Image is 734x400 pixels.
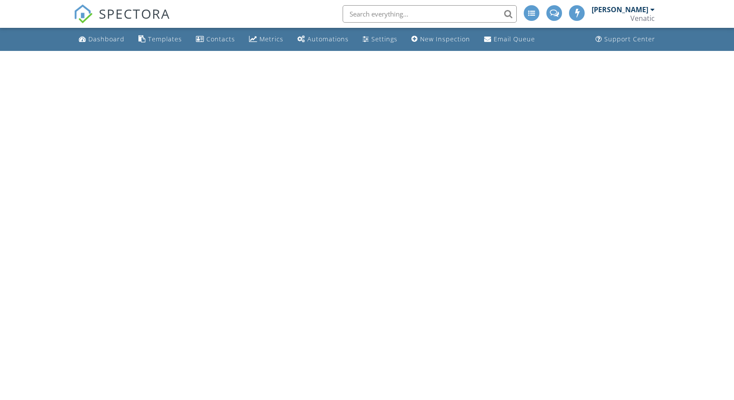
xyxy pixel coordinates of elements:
[307,35,349,43] div: Automations
[343,5,517,23] input: Search everything...
[259,35,283,43] div: Metrics
[135,31,185,47] a: Templates
[420,35,470,43] div: New Inspection
[359,31,401,47] a: Settings
[592,31,659,47] a: Support Center
[88,35,125,43] div: Dashboard
[74,12,170,30] a: SPECTORA
[371,35,397,43] div: Settings
[192,31,239,47] a: Contacts
[294,31,352,47] a: Automations (Advanced)
[74,4,93,24] img: The Best Home Inspection Software - Spectora
[604,35,655,43] div: Support Center
[148,35,182,43] div: Templates
[592,5,648,14] div: [PERSON_NAME]
[99,4,170,23] span: SPECTORA
[75,31,128,47] a: Dashboard
[206,35,235,43] div: Contacts
[630,14,655,23] div: Venatic
[246,31,287,47] a: Metrics
[481,31,539,47] a: Email Queue
[408,31,474,47] a: New Inspection
[494,35,535,43] div: Email Queue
